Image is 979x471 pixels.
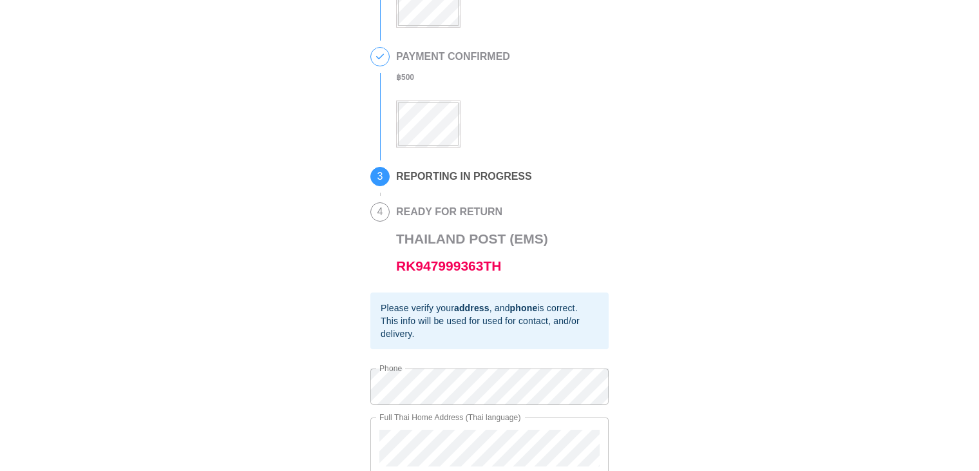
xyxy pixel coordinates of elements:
[381,314,598,340] div: This info will be used for used for contact, and/or delivery.
[371,48,389,66] span: 2
[454,303,489,313] b: address
[396,258,501,273] a: RK947999363TH
[371,168,389,186] span: 3
[371,203,389,221] span: 4
[396,171,532,182] h2: REPORTING IN PROGRESS
[396,226,548,280] h3: Thailand Post (EMS)
[396,73,414,82] b: ฿ 500
[396,206,548,218] h2: READY FOR RETURN
[396,51,510,62] h2: PAYMENT CONFIRMED
[381,302,598,314] div: Please verify your , and is correct.
[510,303,538,313] b: phone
